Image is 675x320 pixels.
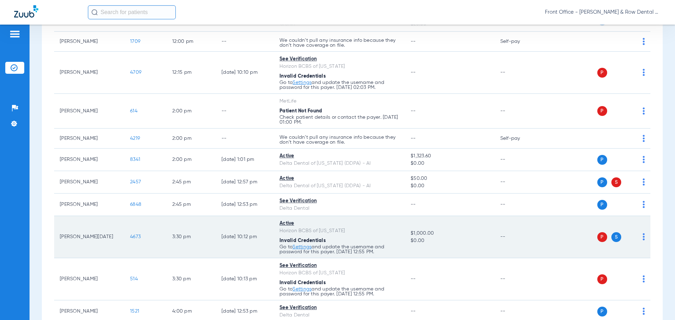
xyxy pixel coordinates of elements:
[130,234,141,239] span: 4673
[167,171,216,194] td: 2:45 PM
[495,171,542,194] td: --
[130,39,140,44] span: 1709
[54,171,124,194] td: [PERSON_NAME]
[611,177,621,187] span: S
[279,115,399,125] p: Check patient details or contact the payer. [DATE] 01:00 PM.
[130,109,137,113] span: 614
[54,94,124,129] td: [PERSON_NAME]
[14,5,38,18] img: Zuub Logo
[130,202,141,207] span: 6848
[279,74,326,79] span: Invalid Credentials
[279,152,399,160] div: Active
[279,312,399,319] div: Delta Dental
[411,109,416,113] span: --
[279,227,399,235] div: Horizon BCBS of [US_STATE]
[130,70,141,75] span: 4709
[216,258,274,300] td: [DATE] 10:13 PM
[54,258,124,300] td: [PERSON_NAME]
[216,52,274,94] td: [DATE] 10:10 PM
[643,135,645,142] img: group-dot-blue.svg
[167,129,216,149] td: 2:00 PM
[167,32,216,52] td: 12:00 PM
[495,216,542,258] td: --
[91,9,98,15] img: Search Icon
[130,157,140,162] span: 8341
[167,216,216,258] td: 3:30 PM
[279,287,399,296] p: Go to and update the username and password for this payer. [DATE] 12:55 PM.
[411,230,489,237] span: $1,000.00
[292,80,311,85] a: Settings
[167,149,216,171] td: 2:00 PM
[597,200,607,210] span: P
[279,262,399,269] div: See Verification
[279,98,399,105] div: MetLife
[167,194,216,216] td: 2:45 PM
[597,68,607,78] span: P
[411,175,489,182] span: $50.00
[279,269,399,277] div: Horizon BCBS of [US_STATE]
[279,160,399,167] div: Delta Dental of [US_STATE] (DDPA) - AI
[216,32,274,52] td: --
[279,80,399,90] p: Go to and update the username and password for this payer. [DATE] 02:03 PM.
[597,307,607,316] span: P
[411,160,489,167] span: $0.00
[495,129,542,149] td: Self-pay
[292,244,311,249] a: Settings
[130,136,140,141] span: 4219
[279,197,399,205] div: See Verification
[279,109,322,113] span: Patient Not Found
[279,63,399,70] div: Horizon BCBS of [US_STATE]
[130,276,138,281] span: 514
[597,177,607,187] span: P
[54,149,124,171] td: [PERSON_NAME]
[216,129,274,149] td: --
[611,232,621,242] span: S
[279,175,399,182] div: Active
[9,30,20,38] img: hamburger-icon
[167,94,216,129] td: 2:00 PM
[279,55,399,63] div: See Verification
[640,286,675,320] iframe: Chat Widget
[411,70,416,75] span: --
[411,152,489,160] span: $1,323.60
[167,258,216,300] td: 3:30 PM
[279,280,326,285] span: Invalid Credentials
[279,244,399,254] p: Go to and update the username and password for this payer. [DATE] 12:55 PM.
[495,149,542,171] td: --
[292,287,311,292] a: Settings
[495,258,542,300] td: --
[279,135,399,145] p: We couldn’t pull any insurance info because they don’t have coverage on file.
[495,194,542,216] td: --
[545,9,661,16] span: Front Office - [PERSON_NAME] & Row Dental Group
[597,232,607,242] span: P
[130,179,141,184] span: 2457
[411,309,416,314] span: --
[643,233,645,240] img: group-dot-blue.svg
[216,194,274,216] td: [DATE] 12:53 PM
[216,94,274,129] td: --
[643,107,645,115] img: group-dot-blue.svg
[411,39,416,44] span: --
[643,201,645,208] img: group-dot-blue.svg
[216,149,274,171] td: [DATE] 1:01 PM
[495,94,542,129] td: --
[54,52,124,94] td: [PERSON_NAME]
[643,275,645,282] img: group-dot-blue.svg
[411,276,416,281] span: --
[411,182,489,190] span: $0.00
[643,69,645,76] img: group-dot-blue.svg
[216,171,274,194] td: [DATE] 12:57 PM
[279,220,399,227] div: Active
[597,155,607,165] span: P
[167,52,216,94] td: 12:15 PM
[279,38,399,48] p: We couldn’t pull any insurance info because they don’t have coverage on file.
[597,106,607,116] span: P
[411,136,416,141] span: --
[54,129,124,149] td: [PERSON_NAME]
[279,304,399,312] div: See Verification
[54,216,124,258] td: [PERSON_NAME][DATE]
[130,309,139,314] span: 1521
[495,52,542,94] td: --
[279,238,326,243] span: Invalid Credentials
